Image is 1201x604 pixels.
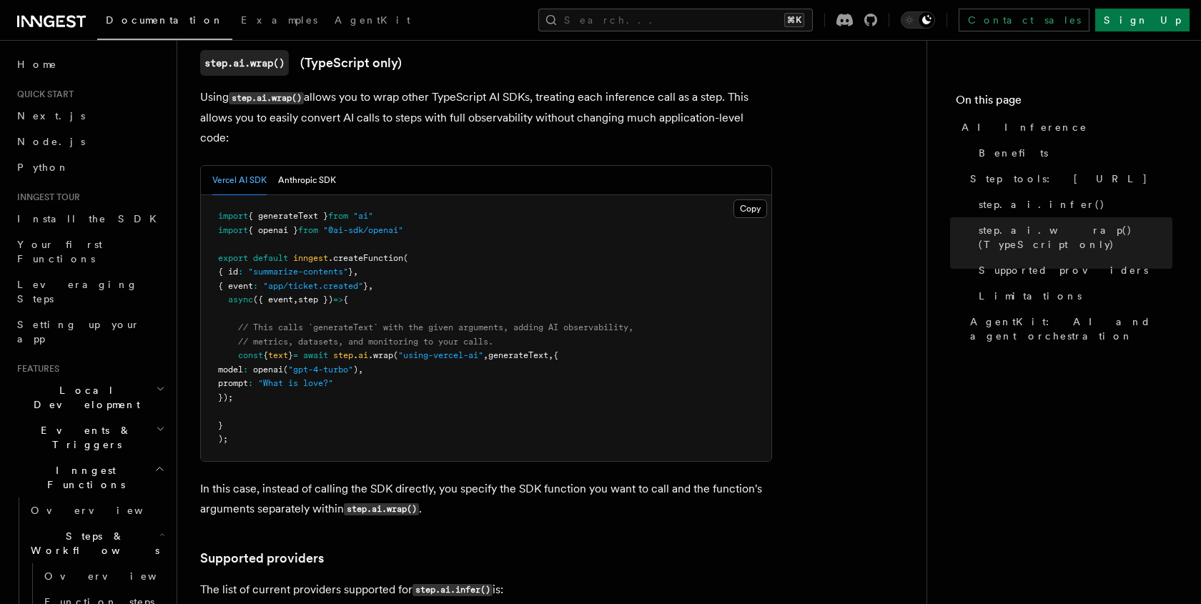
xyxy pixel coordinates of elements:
[241,14,317,26] span: Examples
[200,479,772,520] p: In this case, instead of calling the SDK directly, you specify the SDK function you want to call ...
[353,267,358,277] span: ,
[238,350,263,360] span: const
[248,225,298,235] span: { openai }
[293,253,328,263] span: inngest
[979,146,1048,160] span: Benefits
[784,13,804,27] kbd: ⌘K
[538,9,813,31] button: Search...⌘K
[548,350,553,360] span: ,
[11,89,74,100] span: Quick start
[200,87,772,148] p: Using allows you to wrap other TypeScript AI SDKs, treating each inference call as a step. This a...
[253,253,288,263] span: default
[229,92,304,104] code: step.ai.wrap()
[973,257,1172,283] a: Supported providers
[288,365,353,375] span: "gpt-4-turbo"
[962,120,1087,134] span: AI Inference
[368,281,373,291] span: ,
[11,463,154,492] span: Inngest Functions
[11,457,168,497] button: Inngest Functions
[348,267,353,277] span: }
[11,232,168,272] a: Your first Functions
[218,281,253,291] span: { event
[218,365,243,375] span: model
[218,211,248,221] span: import
[979,197,1105,212] span: step.ai.infer()
[956,114,1172,140] a: AI Inference
[335,14,410,26] span: AgentKit
[964,166,1172,192] a: Step tools: [URL]
[326,4,419,39] a: AgentKit
[733,199,767,218] button: Copy
[344,503,419,515] code: step.ai.wrap()
[368,350,393,360] span: .wrap
[979,289,1082,303] span: Limitations
[964,309,1172,349] a: AgentKit: AI and agent orchestration
[333,294,343,305] span: =>
[253,281,258,291] span: :
[970,315,1172,343] span: AgentKit: AI and agent orchestration
[353,365,358,375] span: )
[268,350,288,360] span: text
[353,211,373,221] span: "ai"
[293,294,298,305] span: ,
[11,154,168,180] a: Python
[11,363,59,375] span: Features
[11,272,168,312] a: Leveraging Steps
[288,350,293,360] span: }
[393,350,398,360] span: (
[403,253,408,263] span: (
[44,570,192,582] span: Overview
[323,225,403,235] span: "@ai-sdk/openai"
[200,50,289,76] code: step.ai.wrap()
[238,322,633,332] span: // This calls `generateText` with the given arguments, adding AI observability,
[488,350,548,360] span: generateText
[17,239,102,264] span: Your first Functions
[248,267,348,277] span: "summarize-contents"
[973,140,1172,166] a: Benefits
[398,350,483,360] span: "using-vercel-ai"
[483,350,488,360] span: ,
[412,584,493,596] code: step.ai.infer()
[970,172,1148,186] span: Step tools: [URL]
[553,350,558,360] span: {
[238,337,493,347] span: // metrics, datasets, and monitoring to your calls.
[17,162,69,173] span: Python
[200,50,402,76] a: step.ai.wrap()(TypeScript only)
[333,350,353,360] span: step
[106,14,224,26] span: Documentation
[218,392,233,402] span: });
[979,223,1172,252] span: step.ai.wrap() (TypeScript only)
[248,378,253,388] span: :
[253,294,293,305] span: ({ event
[218,378,248,388] span: prompt
[97,4,232,40] a: Documentation
[212,166,267,195] button: Vercel AI SDK
[218,253,248,263] span: export
[248,211,328,221] span: { generateText }
[238,267,243,277] span: :
[979,263,1148,277] span: Supported providers
[11,103,168,129] a: Next.js
[243,365,248,375] span: :
[298,225,318,235] span: from
[283,365,288,375] span: (
[218,225,248,235] span: import
[303,350,328,360] span: await
[328,211,348,221] span: from
[1095,9,1190,31] a: Sign Up
[218,267,238,277] span: { id
[358,365,363,375] span: ,
[228,294,253,305] span: async
[353,350,358,360] span: .
[973,217,1172,257] a: step.ai.wrap() (TypeScript only)
[263,281,363,291] span: "app/ticket.created"
[17,279,138,305] span: Leveraging Steps
[17,136,85,147] span: Node.js
[258,378,333,388] span: "What is love?"
[11,206,168,232] a: Install the SDK
[343,294,348,305] span: {
[11,129,168,154] a: Node.js
[17,57,57,71] span: Home
[218,420,223,430] span: }
[328,253,403,263] span: .createFunction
